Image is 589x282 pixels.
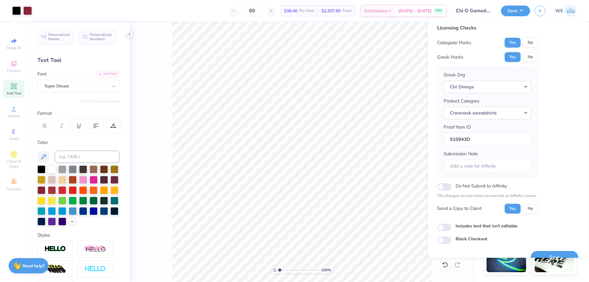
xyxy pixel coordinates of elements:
div: Add Font [95,71,120,78]
label: Greek Org [444,71,465,79]
button: Crewneck sweatshirts [444,107,531,119]
span: $2,307.60 [321,8,341,14]
div: Text Tool [37,56,120,64]
button: Yes [505,38,521,48]
img: Shadow [84,245,106,253]
label: Product Category [444,98,479,105]
input: Untitled Design [451,5,496,17]
label: Font [37,71,47,78]
label: Includes text that isn't editable [456,223,518,229]
div: Send a Copy to Client [437,205,482,212]
span: Clipart & logos [3,159,25,169]
div: Color [37,139,120,146]
button: Yes [505,204,521,214]
button: Yes [505,52,521,62]
span: Add Text [6,91,21,96]
img: 3d Illusion [44,264,66,274]
div: Greek Marks [437,54,463,61]
button: No [523,52,538,62]
span: Image AI [7,45,21,50]
span: Personalized Numbers [90,33,112,41]
input: e.g. 7428 c [55,151,120,163]
label: Proof Item ID [444,124,471,131]
button: Save [501,6,530,16]
label: Block Checkout [456,236,487,242]
span: Per Item [299,8,314,14]
button: No [523,204,538,214]
button: Save [531,251,578,264]
span: Designs [7,68,21,73]
img: Negative Space [84,265,106,272]
button: No [523,38,538,48]
div: Licensing Checks [437,24,538,32]
span: WE [555,7,563,14]
a: WE [555,5,577,17]
div: Collegiate Marks [437,39,471,46]
span: FREE [435,9,442,13]
span: [DATE] - [DATE] [398,8,432,14]
button: Chi Omega [444,81,531,93]
label: Submission Note [444,150,478,157]
span: Personalized Names [48,33,70,41]
img: Stroke [44,245,66,253]
div: Styles [37,232,120,239]
label: Do Not Submit to Affinity [456,182,507,190]
span: 100 % [321,267,331,273]
p: The changes are too minor to warrant an Affinity review. [437,193,538,199]
span: Est. Delivery [364,8,387,14]
input: Add a note for Affinity [444,160,531,173]
div: Format [37,110,120,117]
button: Switch to Greek Letters [81,99,120,104]
strong: Need help? [22,263,44,269]
span: Greek [9,136,19,141]
span: Upload [8,114,20,118]
img: Werrine Empeynado [565,5,577,17]
input: – – [240,5,264,16]
span: $38.46 [284,8,297,14]
span: Total [342,8,352,14]
span: Decorate [6,187,21,191]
